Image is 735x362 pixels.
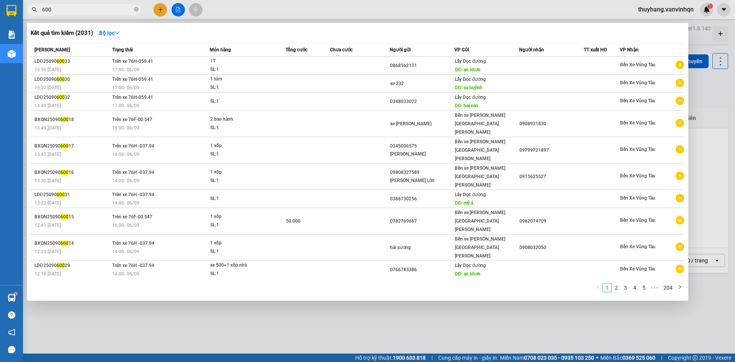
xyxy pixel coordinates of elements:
span: ••• [648,283,661,292]
div: 1 xốp [210,213,268,221]
div: xe 232 [390,80,454,88]
span: Trên xe 76F-00.547 [112,214,152,219]
span: 12:41 [DATE] [34,223,61,228]
span: 50.000 [286,218,301,224]
div: xe [PERSON_NAME] [390,120,454,128]
div: 0962074709 [519,217,583,225]
div: [PERSON_NAME] Lớn [390,177,454,185]
input: Tìm tên, số ĐT hoặc mã đơn [42,5,132,14]
span: plus-circle [676,119,684,127]
div: SL: 1 [210,177,268,185]
div: 1 xốp [210,142,268,150]
div: SL: 1 [210,84,268,92]
li: 1 [603,283,612,292]
div: 0782769667 [390,217,454,225]
img: solution-icon [8,31,16,39]
span: Bến xe [PERSON_NAME][GEOGRAPHIC_DATA][PERSON_NAME] [455,236,505,259]
span: 13:49 [DATE] [34,125,61,131]
div: SL: 1 [210,221,268,229]
span: left [596,285,600,289]
div: BXQN25090 16 [34,169,110,177]
span: plus-circle [676,216,684,224]
div: BXQN25090 18 [34,116,110,124]
div: 0766783386 [390,266,454,274]
span: Bến Xe Vũng Tàu [620,244,655,249]
li: 4 [630,283,639,292]
span: DĐ: sa huỳnh [455,85,482,90]
span: 600 [60,241,69,246]
div: 1 xốp [210,168,268,177]
span: Trên xe 76H -037.94 [112,143,154,149]
span: plus-circle [676,172,684,180]
sup: 1 [15,293,17,295]
span: Bến Xe Vũng Tàu [620,80,655,85]
span: Trên xe 76F-00.547 [112,117,152,122]
div: SL: 1 [210,195,268,203]
li: 3 [621,283,630,292]
div: 1 túm [210,75,268,84]
span: Bến Xe Vũng Tàu [620,147,655,152]
span: close-circle [134,6,139,13]
span: 600 [57,59,65,64]
li: 2 [612,283,621,292]
span: Bến Xe Vũng Tàu [620,62,655,67]
span: 12:10 [DATE] [34,271,61,277]
div: 2 bao hành [210,115,268,124]
div: 0345006575 [390,142,454,150]
span: 17:00 - 06/09 [112,103,139,108]
div: BXQN25090 14 [34,239,110,247]
li: Next 5 Pages [648,283,661,292]
span: Bến Xe Vũng Tàu [620,98,655,103]
span: message [8,346,15,353]
div: 1T [210,57,268,66]
a: 204 [661,283,675,292]
span: 600 [57,95,65,100]
span: 14:00 - 06/09 [112,200,139,206]
span: 12:23 [DATE] [34,249,61,254]
div: 0908931830 [519,120,583,128]
span: plus-circle [676,145,684,154]
span: Món hàng [210,47,231,52]
button: left [593,283,603,292]
span: 600 [57,263,65,268]
div: BXQN25090 17 [34,142,110,150]
span: Người nhận [519,47,544,52]
a: 5 [640,283,648,292]
h3: Kết quả tìm kiếm ( 2031 ) [31,29,93,37]
div: LDĐ25090 29 [34,262,110,270]
span: plus-circle [676,61,684,69]
span: plus-circle [676,242,684,251]
span: Lấy Dọc đường [455,77,486,82]
span: 600 [60,214,69,219]
span: Trên xe 76H -037.94 [112,170,154,175]
div: SL: 1 [210,97,268,106]
button: right [675,283,684,292]
a: 3 [621,283,630,292]
div: 0366730256 [390,195,454,203]
span: notification [8,329,15,336]
span: Bến xe [PERSON_NAME][GEOGRAPHIC_DATA][PERSON_NAME] [455,165,505,188]
span: 600 [57,192,65,197]
span: Bến xe [PERSON_NAME][GEOGRAPHIC_DATA][PERSON_NAME] [455,113,505,135]
span: plus-circle [676,97,684,105]
span: 14:00 - 06/09 [112,178,139,183]
div: LDĐ25090 31 [34,191,110,199]
div: LDĐ25090 30 [34,75,110,84]
span: Chưa cước [330,47,353,52]
div: hải sương [390,244,454,252]
span: question-circle [8,311,15,319]
li: Previous Page [593,283,603,292]
span: DĐ: an nhơn [455,271,480,277]
button: Bộ lọcdown [93,27,126,39]
div: 0908032050 [519,244,583,252]
span: Trên xe 76H -037.94 [112,241,154,246]
span: 16:00 - 06/09 [112,223,139,228]
span: VP Nhận [620,47,639,52]
span: TT xuất HĐ [584,47,607,52]
img: warehouse-icon [8,294,16,302]
div: LDĐ25090 33 [34,57,110,66]
span: Lấy Dọc đường [455,263,486,268]
span: VP Gửi [454,47,469,52]
span: 17:00 - 06/09 [112,85,139,90]
span: 13:22 [DATE] [34,85,61,90]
